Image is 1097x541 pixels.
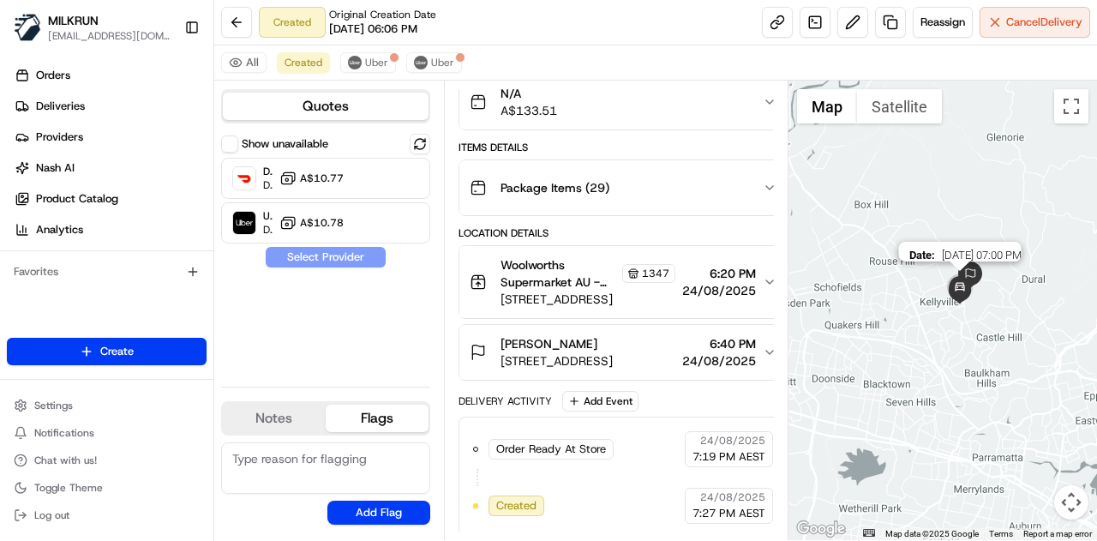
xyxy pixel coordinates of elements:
span: [STREET_ADDRESS] [501,352,613,370]
div: Favorites [7,258,207,286]
button: N/AA$133.51 [459,75,787,129]
a: Open this area in Google Maps (opens a new window) [793,518,849,540]
span: Dropoff ETA 40 minutes [263,178,273,192]
span: 6:20 PM [682,265,756,282]
button: Add Flag [327,501,430,525]
img: uber-new-logo.jpeg [348,56,362,69]
button: Add Event [562,391,638,412]
button: MILKRUNMILKRUN[EMAIL_ADDRESS][DOMAIN_NAME] [7,7,177,48]
button: Uber [340,52,396,73]
button: Quotes [223,93,429,120]
span: 24/08/2025 [682,282,756,299]
span: Settings [34,399,73,412]
label: Show unavailable [242,136,328,152]
span: 6:40 PM [682,335,756,352]
span: Nash AI [36,160,75,176]
button: Toggle Theme [7,476,207,500]
span: 24/08/2025 [700,490,765,504]
span: Reassign [920,15,965,30]
button: Package Items (29) [459,160,787,215]
span: Uber [431,56,454,69]
span: DoorDash Drive [263,165,273,178]
button: Uber [406,52,462,73]
span: Package Items ( 29 ) [501,179,609,196]
button: Chat with us! [7,448,207,472]
button: Keyboard shortcuts [863,529,875,537]
button: Notifications [7,421,207,445]
button: Show street map [797,89,857,123]
span: Map data ©2025 Google [885,529,979,538]
img: Google [793,518,849,540]
span: Log out [34,508,69,522]
div: Items Details [459,141,788,154]
button: A$10.77 [279,170,344,187]
span: Toggle Theme [34,481,103,495]
span: Chat with us! [34,454,97,467]
button: Created [277,52,330,73]
span: Analytics [36,222,83,237]
button: All [221,52,267,73]
button: Log out [7,503,207,527]
span: Providers [36,129,83,145]
a: Deliveries [7,93,213,120]
span: [DATE] 06:06 PM [329,21,417,37]
img: DoorDash Drive [233,167,255,189]
img: Uber [233,212,255,234]
button: A$10.78 [279,214,344,231]
a: Product Catalog [7,185,213,213]
span: 1347 [642,267,669,280]
span: Date : [908,249,934,261]
div: Delivery Activity [459,394,552,408]
span: Created [285,56,322,69]
span: 7:27 PM AEST [692,506,765,521]
span: N/A [501,85,557,102]
button: Toggle fullscreen view [1054,89,1088,123]
span: A$10.77 [300,171,344,185]
a: Terms (opens in new tab) [989,529,1013,538]
a: Nash AI [7,154,213,182]
span: Notifications [34,426,94,440]
img: uber-new-logo.jpeg [414,56,428,69]
a: Orders [7,62,213,89]
span: Uber [365,56,388,69]
a: Report a map error [1023,529,1092,538]
span: Dropoff ETA 20 minutes [263,223,273,237]
span: 24/08/2025 [700,434,765,448]
img: MILKRUN [14,14,41,41]
span: Cancel Delivery [1006,15,1082,30]
span: Product Catalog [36,191,118,207]
span: 7:19 PM AEST [692,449,765,465]
div: Location Details [459,226,788,240]
span: [PERSON_NAME] [501,335,597,352]
span: 24/08/2025 [682,352,756,370]
button: Notes [223,405,326,432]
span: A$10.78 [300,216,344,230]
button: CancelDelivery [980,7,1090,38]
span: [STREET_ADDRESS] [501,291,675,308]
button: Settings [7,394,207,418]
button: [EMAIL_ADDRESS][DOMAIN_NAME] [48,29,171,43]
span: [DATE] 07:00 PM [941,249,1021,261]
button: Create [7,338,207,365]
span: Original Creation Date [329,8,436,21]
span: Uber [263,209,273,223]
span: Order Ready At Store [496,442,606,457]
span: Orders [36,68,70,83]
button: Woolworths Supermarket AU - [GEOGRAPHIC_DATA] Store Manager1347[STREET_ADDRESS]6:20 PM24/08/2025 [459,246,787,318]
button: [PERSON_NAME][STREET_ADDRESS]6:40 PM24/08/2025 [459,325,787,380]
span: Woolworths Supermarket AU - [GEOGRAPHIC_DATA] Store Manager [501,256,619,291]
a: Analytics [7,216,213,243]
button: Map camera controls [1054,485,1088,520]
button: Reassign [913,7,973,38]
span: A$133.51 [501,102,557,119]
button: MILKRUN [48,12,99,29]
span: Create [100,344,134,359]
span: Created [496,498,537,514]
a: Providers [7,123,213,151]
span: Deliveries [36,99,85,114]
button: Flags [326,405,429,432]
button: Show satellite imagery [857,89,942,123]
